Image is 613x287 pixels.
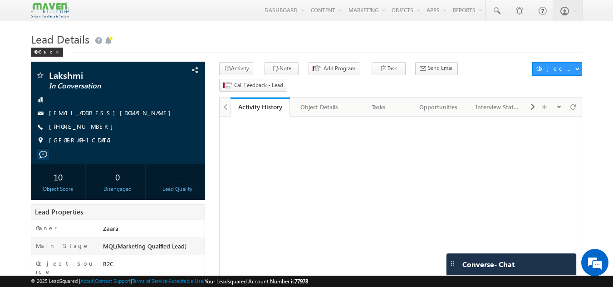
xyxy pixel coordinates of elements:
a: Opportunities [409,97,468,117]
a: Object Details [290,97,349,117]
label: Object Source [36,259,94,276]
button: Add Program [309,62,359,75]
div: Object Actions [536,64,575,73]
a: Acceptable Use [169,278,203,284]
a: Terms of Service [132,278,167,284]
label: Main Stage [36,242,89,250]
span: 77978 [294,278,308,285]
span: Lakshmi [49,71,157,80]
label: Owner [36,224,57,232]
span: [GEOGRAPHIC_DATA] [49,136,116,145]
div: Tasks [357,102,401,112]
a: Tasks [349,97,409,117]
div: Interview Status [476,102,520,112]
a: About [80,278,93,284]
div: Opportunities [416,102,460,112]
span: Send Email [428,64,454,72]
a: Contact Support [95,278,131,284]
button: Note [265,62,299,75]
span: Converse - Chat [462,260,515,268]
button: Task [372,62,406,75]
img: Custom Logo [31,2,69,18]
button: Call Feedback - Lead [219,79,287,92]
div: Disengaged [93,185,143,193]
img: carter-drag [449,260,456,267]
div: MQL(Marketing Quaified Lead) [101,242,205,254]
div: 10 [33,168,83,185]
div: 0 [93,168,143,185]
div: -- [152,168,202,185]
div: Lead Quality [152,185,202,193]
button: Activity [219,62,253,75]
div: Activity History [237,102,283,111]
div: B2C [101,259,205,272]
span: Add Program [324,64,355,73]
button: Send Email [415,62,458,75]
span: Call Feedback - Lead [234,81,283,89]
a: [EMAIL_ADDRESS][DOMAIN_NAME] [49,109,175,117]
span: © 2025 LeadSquared | | | | | [31,277,308,286]
a: Activity History [230,97,290,117]
div: Object Details [297,102,341,112]
span: Your Leadsquared Account Number is [205,278,308,285]
span: Zaara [103,224,118,232]
div: Back [31,48,63,57]
a: Back [31,47,68,55]
a: Interview Status [468,97,528,117]
span: Lead Details [31,32,89,46]
div: Object Score [33,185,83,193]
span: Lead Properties [35,207,83,216]
button: Object Actions [532,62,582,76]
span: In Conversation [49,82,157,91]
span: [PHONE_NUMBER] [49,122,118,131]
